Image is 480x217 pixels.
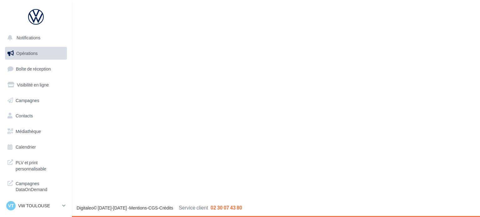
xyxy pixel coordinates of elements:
span: Calendrier [16,144,36,150]
span: © [DATE]-[DATE] - - - [77,205,242,210]
p: VW TOULOUSE [18,203,60,209]
span: Service client [179,205,208,210]
span: Médiathèque [16,129,41,134]
span: VT [8,203,14,209]
a: Calendrier [4,141,68,154]
button: Notifications [4,31,66,44]
span: Visibilité en ligne [17,82,49,87]
a: Boîte de réception [4,62,68,76]
a: Contacts [4,109,68,122]
a: Crédits [159,205,173,210]
span: Campagnes DataOnDemand [16,179,64,193]
a: Campagnes DataOnDemand [4,177,68,195]
a: Campagnes [4,94,68,107]
a: CGS [148,205,158,210]
span: 02 30 07 43 80 [211,205,242,210]
span: Contacts [16,113,33,118]
a: Médiathèque [4,125,68,138]
a: Mentions [129,205,147,210]
span: Boîte de réception [16,66,51,72]
span: Notifications [17,35,40,40]
a: VT VW TOULOUSE [5,200,67,212]
span: PLV et print personnalisable [16,158,64,172]
span: Campagnes [16,97,39,103]
a: Opérations [4,47,68,60]
a: Digitaleo [77,205,93,210]
a: Visibilité en ligne [4,78,68,91]
span: Opérations [16,51,37,56]
a: PLV et print personnalisable [4,156,68,174]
